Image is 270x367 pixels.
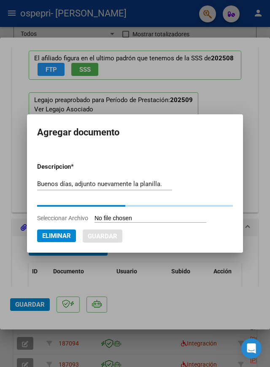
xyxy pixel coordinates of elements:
span: Eliminar [42,232,71,240]
button: Guardar [83,229,122,243]
span: Guardar [88,232,117,240]
button: Eliminar [37,229,76,242]
div: Open Intercom Messenger [241,338,262,359]
p: Descripcion [37,162,101,172]
span: Seleccionar Archivo [37,215,88,221]
h2: Agregar documento [37,124,233,140]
